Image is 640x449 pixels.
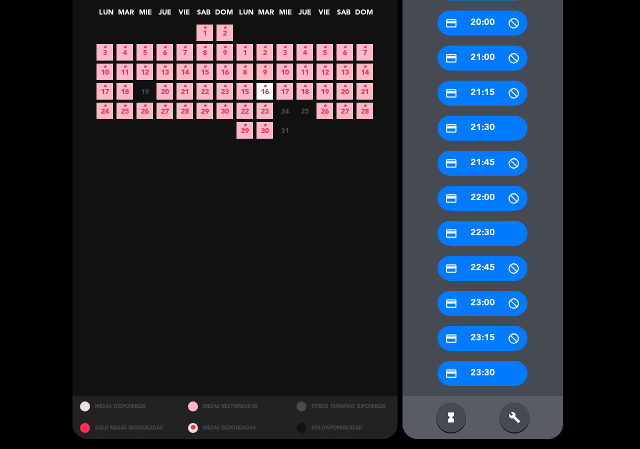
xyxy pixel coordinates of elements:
[123,40,126,56] i: •
[117,7,134,23] span: MAR
[223,40,226,56] i: •
[343,59,346,75] i: •
[508,411,520,423] i: build
[203,59,206,75] i: •
[263,40,266,56] i: •
[356,83,373,100] span: 21
[116,83,133,100] span: 18
[289,417,397,439] div: SIN DISPONIBILIDAD
[336,64,353,80] span: 13
[263,118,266,134] i: •
[116,103,133,119] span: 25
[437,11,527,36] div: 20:00
[445,367,457,380] i: credit_card
[283,40,286,56] i: •
[196,44,213,61] span: 8
[316,44,333,61] span: 5
[137,7,153,23] span: MIE
[437,116,527,141] div: 21:30
[323,59,326,75] i: •
[445,192,457,205] i: credit_card
[176,44,193,61] span: 7
[136,44,153,61] span: 5
[203,40,206,56] i: •
[116,44,133,61] span: 4
[203,98,206,114] i: •
[316,103,333,119] span: 26
[72,417,181,439] div: SOLO MESAS BLOQUEADAS
[196,64,213,80] span: 15
[316,64,333,80] span: 12
[437,186,527,211] div: 22:00
[103,98,106,114] i: •
[196,103,213,119] span: 29
[176,103,193,119] span: 28
[256,83,273,100] span: 16
[180,396,289,417] div: MESAS RESTRINGIDAS
[363,79,366,95] i: •
[296,103,313,119] span: 25
[296,44,313,61] span: 4
[355,7,371,23] span: DOM
[236,103,253,119] span: 22
[243,79,246,95] i: •
[336,103,353,119] span: 27
[256,64,273,80] span: 9
[216,44,233,61] span: 9
[183,59,186,75] i: •
[116,64,133,80] span: 11
[289,396,397,417] div: OTROS TAMAÑOS DIPONIBLES
[96,64,113,80] span: 10
[243,98,246,114] i: •
[323,98,326,114] i: •
[183,79,186,95] i: •
[276,103,293,119] span: 24
[323,40,326,56] i: •
[243,118,246,134] i: •
[216,25,233,41] span: 2
[136,64,153,80] span: 12
[437,361,527,386] div: 23:30
[156,64,173,80] span: 13
[343,40,346,56] i: •
[335,7,352,23] span: SAB
[136,103,153,119] span: 26
[437,291,527,316] div: 23:00
[263,59,266,75] i: •
[180,417,289,439] div: MESAS BLOQUEADAS
[96,103,113,119] span: 24
[343,98,346,114] i: •
[445,262,457,275] i: credit_card
[136,83,153,100] span: 19
[296,64,313,80] span: 11
[123,98,126,114] i: •
[283,59,286,75] i: •
[256,44,273,61] span: 2
[316,83,333,100] span: 19
[223,59,226,75] i: •
[356,64,373,80] span: 14
[336,44,353,61] span: 6
[263,79,266,95] i: •
[143,59,146,75] i: •
[236,83,253,100] span: 15
[316,7,332,23] span: VIE
[203,79,206,95] i: •
[123,79,126,95] i: •
[176,83,193,100] span: 21
[216,64,233,80] span: 16
[196,25,213,41] span: 1
[437,256,527,281] div: 22:45
[195,7,212,23] span: SAB
[445,411,457,423] i: hourglass_full
[98,7,114,23] span: LUN
[296,7,313,23] span: JUE
[256,122,273,139] span: 30
[263,98,266,114] i: •
[363,59,366,75] i: •
[256,103,273,119] span: 23
[223,20,226,36] i: •
[445,332,457,345] i: credit_card
[257,7,274,23] span: MAR
[296,83,313,100] span: 18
